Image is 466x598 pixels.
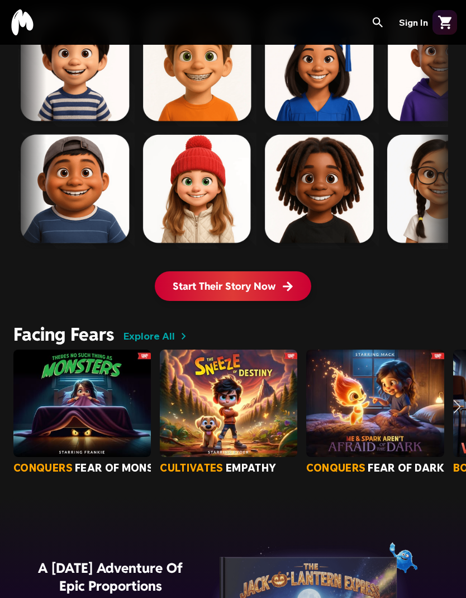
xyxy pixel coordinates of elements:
span: conquers [306,462,365,474]
a: conquersfear of monsters [13,457,151,475]
span: cultivates [160,462,224,474]
h2: A [DATE] Adventure Of Epic Proportions [32,559,189,595]
div: The Sneeze of Destiny [160,462,297,475]
img: White girl with glasses [239,133,355,249]
span: fear of dark [368,462,444,474]
div: There's No Such Thing As Monsters [13,462,151,475]
a: Facing Fears [13,323,114,345]
img: White boy [33,10,150,127]
img: Hispanic girl with graduation cap [155,10,272,127]
a: Explore All [123,328,188,345]
div: Me & Spark Aren't Afraid of the Dark [306,462,444,475]
span: fear of monsters [75,462,180,474]
img: Hispanic boy [277,10,394,127]
a: conquersfear of dark [306,457,444,475]
button: Start their story now [155,271,311,301]
img: There's No Such Thing As Monsters Image - Facing Fears [13,350,151,457]
img: The Sneeze of Destiny Image - Facing Fears [160,350,297,457]
span: Start Their Story Now [173,279,293,294]
img: Me & Spark Aren't Afraid of the Dark Image - Facing Fears [306,350,444,457]
span: Explore All [123,328,175,344]
span: conquers [13,462,73,474]
img: Hispanic boy [117,133,234,249]
a: cultivatesempathy [160,457,297,475]
button: Open cart [432,10,457,35]
span: empathy [226,462,277,474]
button: Sign In [399,16,428,29]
